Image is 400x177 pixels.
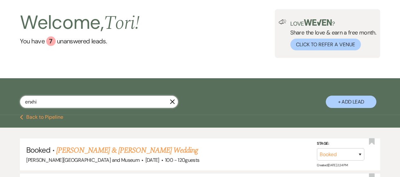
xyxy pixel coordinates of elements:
[145,157,159,163] span: [DATE]
[290,39,361,50] button: Click to Refer a Venue
[290,19,376,27] p: Love ?
[26,157,139,163] span: [PERSON_NAME][GEOGRAPHIC_DATA] and Museum
[20,36,139,46] a: You have 7 unanswered leads.
[20,9,139,36] h2: Welcome,
[20,115,63,120] button: Back to Pipeline
[326,96,376,108] button: + Add Lead
[104,9,139,38] span: Tori !
[56,145,198,156] a: [PERSON_NAME] & [PERSON_NAME] Wedding
[26,145,50,155] span: Booked
[286,19,376,50] div: Share the love & earn a free month.
[46,36,56,46] div: 7
[279,19,286,24] img: loud-speaker-illustration.svg
[165,157,199,163] span: 100 - 120 guests
[20,96,178,108] input: Search by name, event date, email address or phone number
[317,140,364,147] label: Stage:
[304,19,332,26] img: weven-logo-green.svg
[317,163,348,167] span: Created: [DATE] 2:24 PM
